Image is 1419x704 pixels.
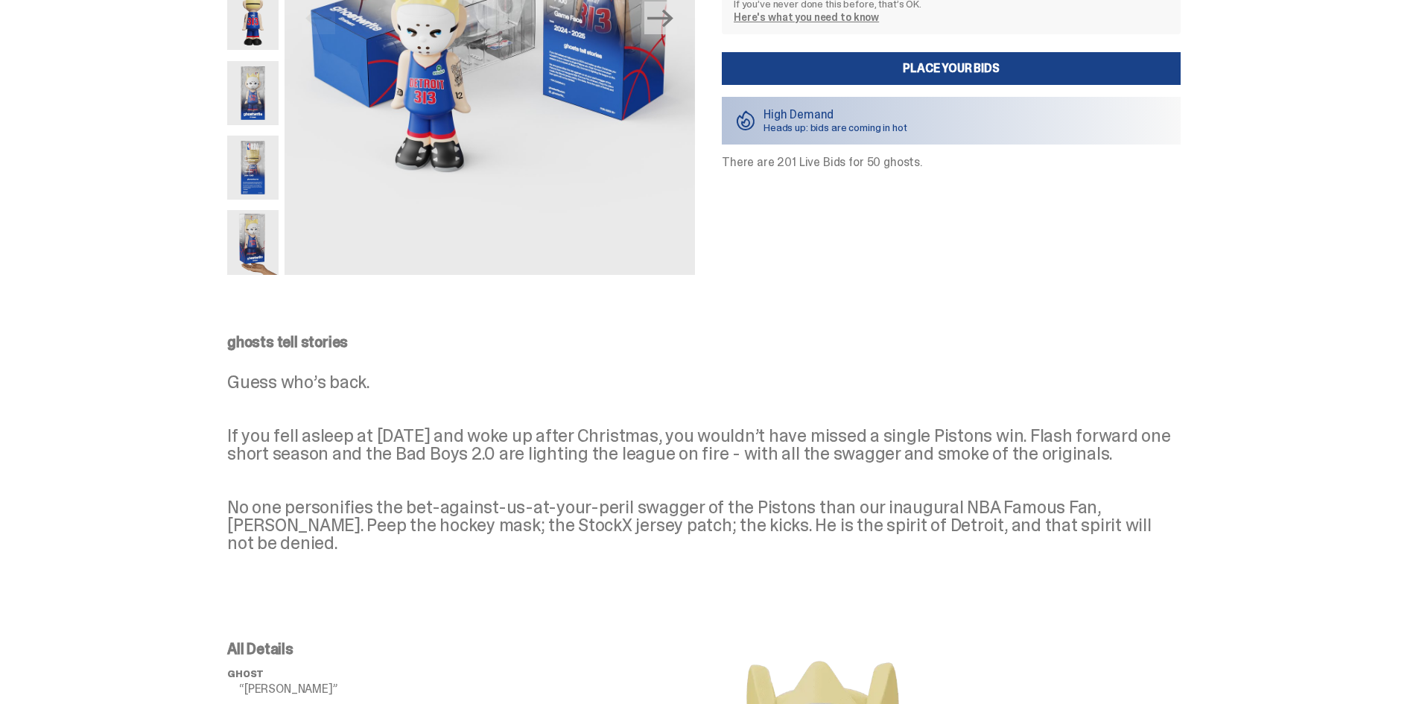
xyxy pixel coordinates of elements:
[764,109,907,121] p: High Demand
[227,61,279,125] img: Eminem_NBA_400_12.png
[644,1,677,34] button: Next
[722,156,1181,168] p: There are 201 Live Bids for 50 ghosts.
[227,667,264,680] span: ghost
[722,52,1181,85] a: Place your Bids
[227,373,1181,552] p: Guess who’s back. If you fell asleep at [DATE] and woke up after Christmas, you wouldn’t have mis...
[227,210,279,274] img: eminem%20scale.png
[227,136,279,200] img: Eminem_NBA_400_13.png
[734,10,879,24] a: Here's what you need to know
[227,641,466,656] p: All Details
[239,683,466,695] p: “[PERSON_NAME]”
[764,122,907,133] p: Heads up: bids are coming in hot
[227,334,1181,349] p: ghosts tell stories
